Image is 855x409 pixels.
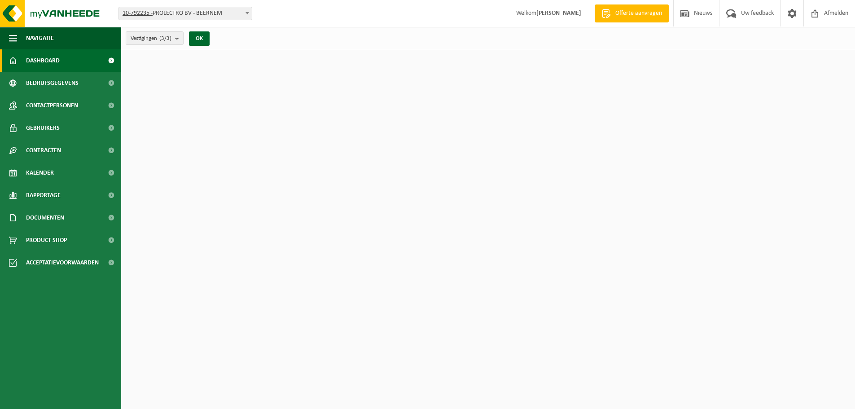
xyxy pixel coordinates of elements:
[126,31,184,45] button: Vestigingen(3/3)
[123,10,153,17] tcxspan: Call 10-792235 - via 3CX
[613,9,664,18] span: Offerte aanvragen
[159,35,171,41] count: (3/3)
[26,94,78,117] span: Contactpersonen
[26,207,64,229] span: Documenten
[26,162,54,184] span: Kalender
[26,117,60,139] span: Gebruikers
[26,139,61,162] span: Contracten
[131,32,171,45] span: Vestigingen
[26,251,99,274] span: Acceptatievoorwaarden
[26,229,67,251] span: Product Shop
[536,10,581,17] strong: [PERSON_NAME]
[26,184,61,207] span: Rapportage
[595,4,669,22] a: Offerte aanvragen
[189,31,210,46] button: OK
[26,27,54,49] span: Navigatie
[26,72,79,94] span: Bedrijfsgegevens
[119,7,252,20] span: 10-792235 - PROLECTRO BV - BEERNEM
[26,49,60,72] span: Dashboard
